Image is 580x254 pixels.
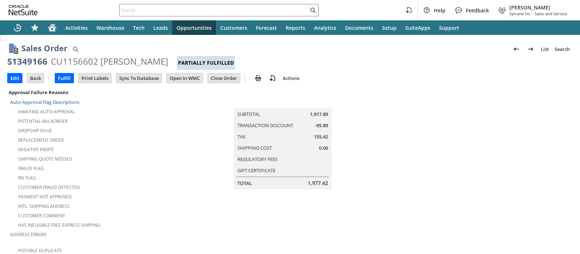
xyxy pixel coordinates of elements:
[310,20,341,35] a: Analytics
[177,24,212,31] span: Opportunities
[129,20,149,35] a: Tech
[10,99,79,105] a: Auto-Approval Flag Descriptions
[237,122,293,129] a: Transaction Discount
[220,24,247,31] span: Customers
[172,20,216,35] a: Opportunities
[401,20,435,35] a: SuiteApps
[314,133,328,140] span: 155.42
[435,20,464,35] a: Support
[509,11,530,16] span: Sylvane Inc
[18,175,36,181] a: RIS flag
[18,194,72,200] a: Payment not approved
[439,24,459,31] span: Support
[7,88,193,97] div: Approval Failure Reasons
[18,165,44,172] a: Fraud Flag
[512,45,521,53] img: Previous
[466,7,489,14] span: Feedback
[167,73,203,83] input: Open In WMC
[7,56,47,67] div: S1349166
[13,23,22,32] svg: Recent Records
[30,23,39,32] svg: Shortcuts
[315,122,328,129] span: -95.89
[319,145,328,152] span: 0.00
[345,24,373,31] span: Documents
[509,4,567,11] span: [PERSON_NAME]
[18,146,54,153] a: Negative Profit
[216,20,252,35] a: Customers
[532,11,533,16] span: -
[268,74,277,82] img: add-record.svg
[43,20,61,35] a: Home
[120,6,308,15] input: Search
[434,7,446,14] span: Help
[133,24,145,31] span: Tech
[280,75,302,81] a: Actions
[177,56,235,70] div: Partially Fulfilled
[96,24,124,31] span: Warehouse
[382,24,397,31] span: Setup
[21,42,67,54] h1: Sales Order
[61,20,92,35] a: Activities
[314,24,336,31] span: Analytics
[237,180,252,186] a: Total
[65,24,88,31] span: Activities
[237,111,260,117] a: Subtotal
[308,6,317,15] svg: Search
[237,167,275,174] a: Gift Certificate
[18,118,67,124] a: Potential Backorder
[526,45,535,53] img: Next
[256,24,277,31] span: Forecast
[18,128,52,134] a: Dropship Issue
[18,137,64,143] a: Replacement Order
[9,20,26,35] a: Recent Records
[341,20,378,35] a: Documents
[153,24,168,31] span: Leads
[308,180,328,187] span: 1,977.42
[27,73,44,83] input: Back
[552,43,573,55] a: Search
[18,109,75,115] a: Awaiting Auto-Approval
[535,11,567,16] span: Sales and Service
[208,73,240,83] input: Close Order
[55,73,74,83] input: Fulfill
[281,20,310,35] a: Reports
[378,20,401,35] a: Setup
[18,213,65,219] a: Customer Comment
[18,184,80,190] a: Customer Fraud Detected
[254,74,262,82] img: print.svg
[237,133,246,140] a: Tax
[71,45,80,53] img: Quick Find
[237,145,272,151] a: Shipping Cost
[310,111,328,118] span: 1,917.89
[116,73,162,83] input: Sync To Database
[252,20,281,35] a: Forecast
[51,56,168,67] div: CU1156602 [PERSON_NAME]
[18,247,62,254] a: Possible Duplicate
[18,222,100,228] a: Has Ineligible Free Express Shipping
[79,73,111,83] input: Print Labels
[48,23,57,32] svg: Home
[10,231,47,238] a: Address Errors
[92,20,129,35] a: Warehouse
[286,24,305,31] span: Reports
[18,156,72,162] a: Shipping Quote Needed
[18,203,70,209] a: Intl. Shipping Address
[9,5,38,15] svg: logo
[149,20,172,35] a: Leads
[8,73,22,83] input: Edit
[538,43,552,55] a: List
[26,20,43,35] div: Shortcuts
[234,97,332,108] caption: Summary
[405,24,430,31] span: SuiteApps
[237,156,278,162] a: Regulatory Fees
